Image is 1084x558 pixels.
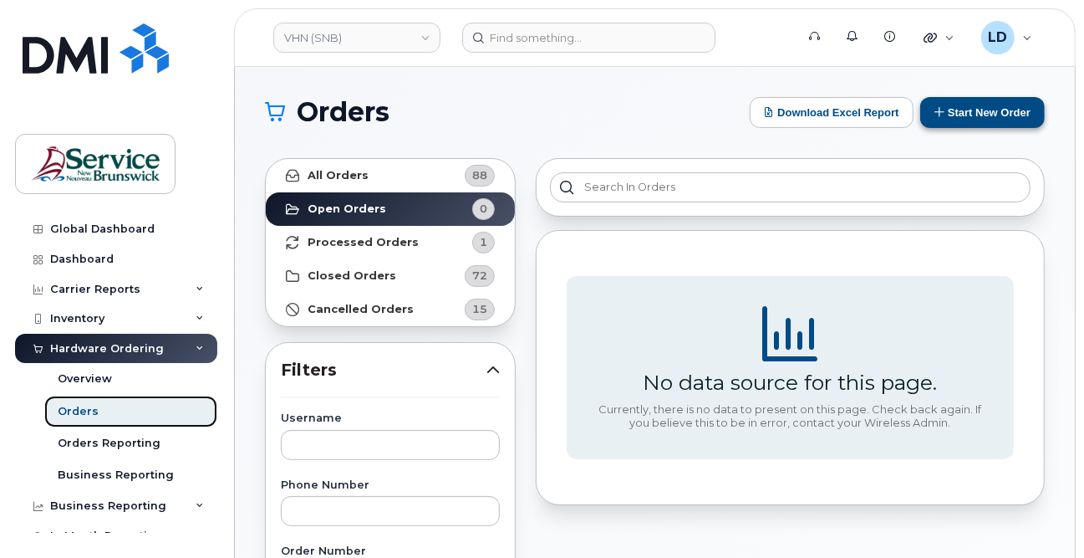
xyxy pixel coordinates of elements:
[266,293,515,326] a: Cancelled Orders15
[266,159,515,192] a: All Orders88
[308,303,414,316] strong: Cancelled Orders
[480,234,487,250] span: 1
[480,201,487,217] span: 0
[308,202,386,216] strong: Open Orders
[750,97,914,128] button: Download Excel Report
[308,169,369,182] strong: All Orders
[644,370,938,395] div: No data source for this page.
[472,268,487,284] span: 72
[308,269,396,283] strong: Closed Orders
[281,480,500,491] label: Phone Number
[281,546,500,557] label: Order Number
[308,236,419,249] strong: Processed Orders
[266,192,515,226] a: Open Orders0
[281,358,486,382] span: Filters
[281,413,500,424] label: Username
[297,100,389,125] span: Orders
[597,403,984,429] div: Currently, there is no data to present on this page. Check back again. If you believe this to be ...
[472,167,487,183] span: 88
[472,301,487,317] span: 15
[266,259,515,293] a: Closed Orders72
[266,226,515,259] a: Processed Orders1
[920,97,1045,128] button: Start New Order
[550,172,1031,202] input: Search in orders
